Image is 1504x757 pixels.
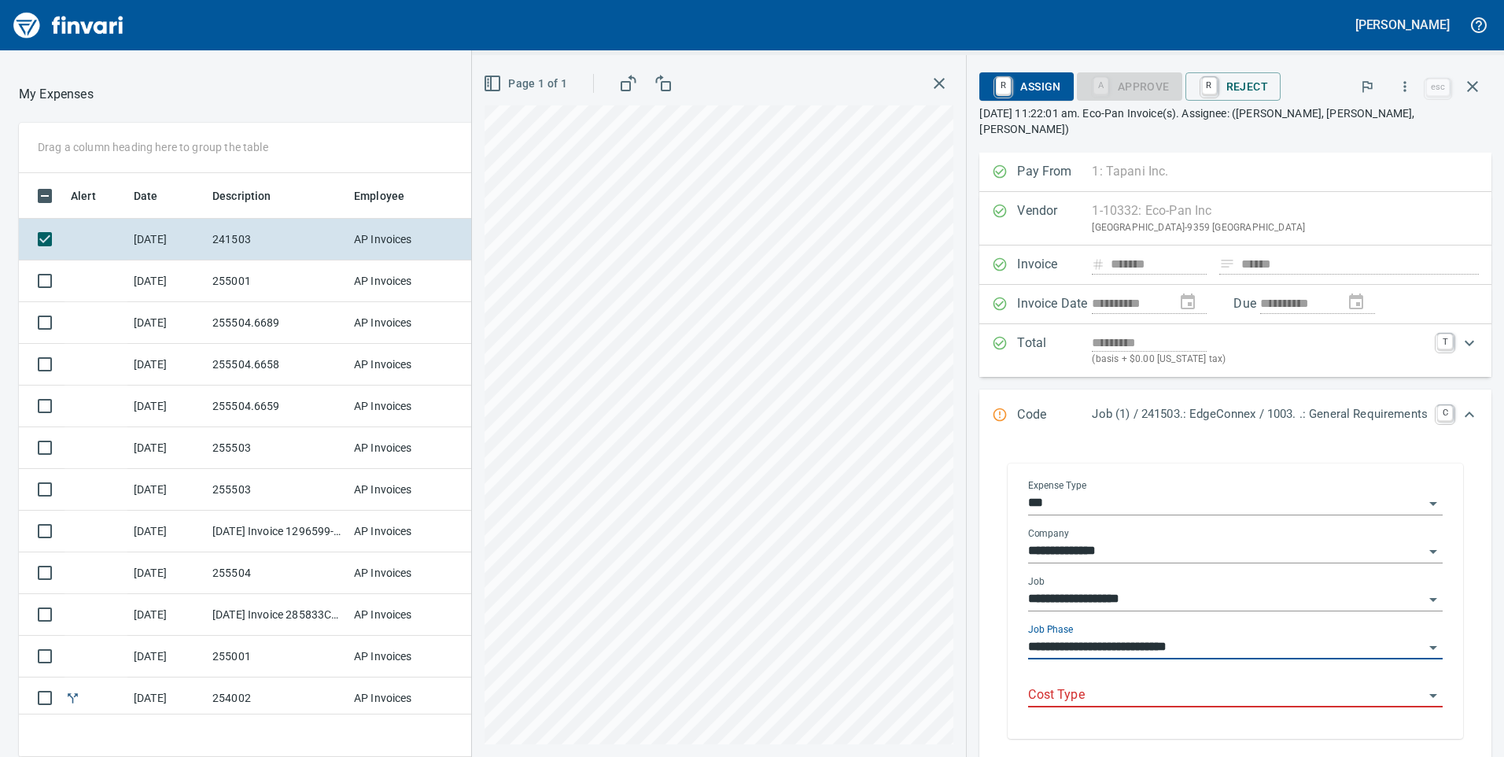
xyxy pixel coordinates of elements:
span: Date [134,186,158,205]
h5: [PERSON_NAME] [1355,17,1450,33]
button: RAssign [979,72,1073,101]
td: 255504.6658 [206,344,348,386]
button: [PERSON_NAME] [1351,13,1454,37]
td: 255504 [206,552,348,594]
span: Split transaction [65,692,81,703]
td: AP Invoices [348,344,466,386]
p: [DATE] 11:22:01 am. Eco-Pan Invoice(s). Assignee: ([PERSON_NAME], [PERSON_NAME], [PERSON_NAME]) [979,105,1491,137]
div: Expand [979,324,1491,377]
td: [DATE] Invoice 285833C-2 from C&E Rentals (1-38058) [206,594,348,636]
p: (basis + $0.00 [US_STATE] tax) [1092,352,1428,367]
td: [DATE] [127,344,206,386]
td: [DATE] [127,260,206,302]
td: [DATE] [127,552,206,594]
a: esc [1426,79,1450,96]
p: Code [1017,405,1092,426]
button: Open [1422,541,1444,563]
td: AP Invoices [348,469,466,511]
span: Assign [992,73,1060,100]
td: 254002 [206,678,348,719]
span: Employee [354,186,404,205]
span: Page 1 of 1 [486,74,567,94]
td: AP Invoices [348,678,466,719]
td: 255504.6689 [206,302,348,344]
td: AP Invoices [348,386,466,427]
div: Cost Type required [1077,79,1182,92]
td: AP Invoices [348,594,466,636]
button: Flag [1350,69,1384,104]
td: [DATE] [127,636,206,678]
span: Alert [71,186,96,205]
button: Open [1422,493,1444,515]
a: T [1437,334,1453,349]
button: Open [1422,685,1444,707]
label: Expense Type [1028,481,1086,490]
a: R [1202,77,1217,94]
button: More [1388,69,1422,104]
td: AP Invoices [348,219,466,260]
span: Employee [354,186,425,205]
p: Drag a column heading here to group the table [38,139,268,155]
td: [DATE] [127,511,206,552]
td: [DATE] [127,594,206,636]
span: Alert [71,186,116,205]
td: AP Invoices [348,511,466,552]
td: AP Invoices [348,636,466,678]
td: AP Invoices [348,302,466,344]
button: Open [1422,637,1444,659]
td: [DATE] Invoice 1296599-22 from [PERSON_NAME] Enterprises Inc (1-10368) [206,511,348,552]
p: My Expenses [19,85,94,104]
span: Reject [1198,73,1268,100]
td: AP Invoices [348,260,466,302]
p: Job (1) / 241503.: EdgeConnex / 1003. .: General Requirements [1092,405,1428,423]
td: [DATE] [127,219,206,260]
td: AP Invoices [348,427,466,469]
span: Date [134,186,179,205]
span: Close invoice [1422,68,1491,105]
label: Job Phase [1028,625,1073,634]
td: 255001 [206,636,348,678]
td: 255001 [206,260,348,302]
td: [DATE] [127,302,206,344]
td: 255504.6659 [206,386,348,427]
td: 255503 [206,469,348,511]
td: [DATE] [127,427,206,469]
td: [DATE] [127,386,206,427]
span: Description [212,186,292,205]
img: Finvari [9,6,127,44]
a: C [1437,405,1453,421]
nav: breadcrumb [19,85,94,104]
label: Job [1028,577,1045,586]
td: [DATE] [127,678,206,719]
td: AP Invoices [348,552,466,594]
p: Total [1017,334,1092,367]
td: [DATE] [127,469,206,511]
span: Description [212,186,271,205]
label: Company [1028,529,1069,538]
button: RReject [1185,72,1281,101]
div: Expand [979,390,1491,441]
td: 241503 [206,219,348,260]
button: Page 1 of 1 [480,69,573,98]
a: R [996,77,1011,94]
button: Open [1422,589,1444,611]
td: 255503 [206,427,348,469]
